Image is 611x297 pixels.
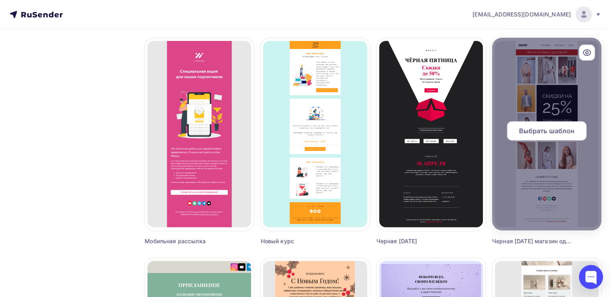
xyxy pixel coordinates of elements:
span: Выбрать шаблон [519,126,574,136]
div: Новый курс [260,237,342,245]
div: Черная [DATE] [376,237,458,245]
a: [EMAIL_ADDRESS][DOMAIN_NAME] [472,6,601,22]
span: [EMAIL_ADDRESS][DOMAIN_NAME] [472,10,571,18]
div: Мобильная рассылка [145,237,227,245]
div: Черная [DATE] магазин одежды [492,237,574,245]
